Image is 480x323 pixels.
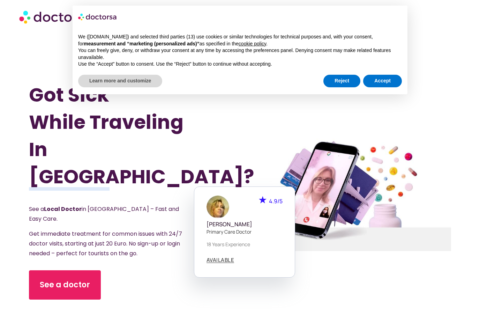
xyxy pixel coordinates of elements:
[78,75,162,87] button: Learn more and customize
[84,41,199,46] strong: measurement and “marketing (personalized ads)”
[78,11,117,22] img: logo
[78,34,402,47] p: We ([DOMAIN_NAME]) and selected third parties (13) use cookies or similar technologies for techni...
[78,61,402,68] p: Use the “Accept” button to consent. Use the “Reject” button to continue without accepting.
[29,230,182,257] span: Get immediate treatment for common issues with 24/7 doctor visits, starting at just 20 Euro. No s...
[207,228,283,235] p: Primary care doctor
[44,205,82,213] strong: Local Doctor
[207,241,283,248] p: 18 years experience
[363,75,402,87] button: Accept
[29,270,101,300] a: See a doctor
[29,81,209,190] h1: Got Sick While Traveling In [GEOGRAPHIC_DATA]?
[269,197,283,205] span: 4.9/5
[323,75,360,87] button: Reject
[239,41,266,46] a: cookie policy
[29,205,179,223] span: See a in [GEOGRAPHIC_DATA] – Fast and Easy Care.
[78,47,402,61] p: You can freely give, deny, or withdraw your consent at any time by accessing the preferences pane...
[207,257,234,263] span: AVAILABLE
[40,279,90,291] span: See a doctor
[207,257,234,263] a: AVAILABLE
[207,221,283,228] h5: [PERSON_NAME]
